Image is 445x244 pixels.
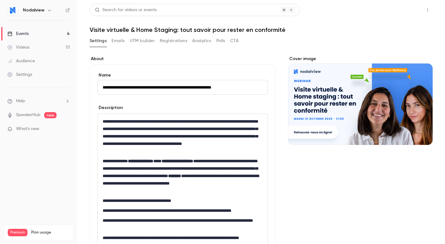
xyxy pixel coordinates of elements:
button: Emails [112,36,125,46]
button: Analytics [192,36,211,46]
span: What's new [16,126,39,132]
a: SpeakerHub [16,112,40,118]
div: Settings [7,72,32,78]
button: Polls [216,36,225,46]
button: Registrations [160,36,187,46]
span: Premium [8,229,28,236]
div: Search for videos or events [95,7,157,13]
button: Share [393,4,418,16]
label: About [90,56,276,62]
span: Help [16,98,25,104]
section: Cover image [288,56,433,145]
h6: Nodalview [23,7,44,13]
h1: Visite virtuelle & Home Staging: tout savoir pour rester en conformité [90,26,433,33]
span: new [44,112,57,118]
button: CTA [230,36,239,46]
button: Settings [90,36,107,46]
div: Videos [7,44,29,50]
div: Events [7,31,29,37]
label: Description [97,105,123,111]
span: Plan usage [31,230,70,235]
label: Cover image [288,56,433,62]
div: Audience [7,58,35,64]
li: help-dropdown-opener [7,98,70,104]
img: Nodalview [8,5,18,15]
label: Name [97,72,268,78]
button: UTM builder [130,36,155,46]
